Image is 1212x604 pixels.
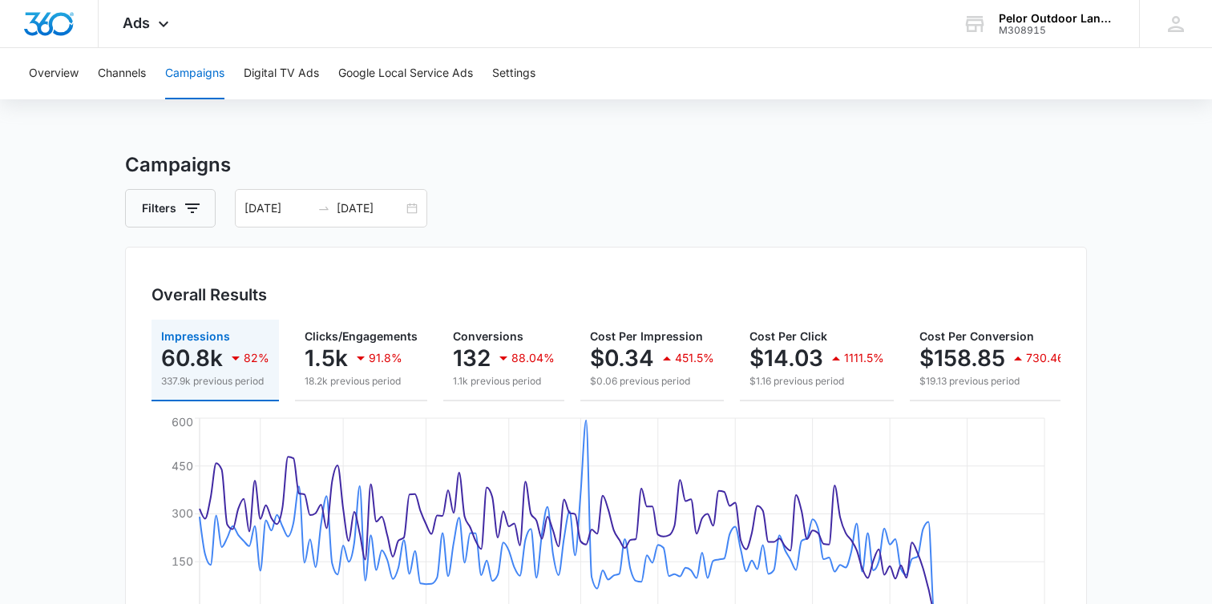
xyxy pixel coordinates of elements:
p: $1.16 previous period [749,374,884,389]
button: Settings [492,48,535,99]
p: 1.5k [305,345,348,371]
input: Start date [244,199,311,217]
p: $19.13 previous period [919,374,1076,389]
span: swap-right [317,202,330,215]
p: 1.1k previous period [453,374,555,389]
p: 91.8% [369,352,402,364]
p: $0.06 previous period [590,374,714,389]
span: Clicks/Engagements [305,329,418,343]
input: End date [337,199,403,217]
span: Impressions [161,329,230,343]
h3: Overall Results [151,283,267,307]
tspan: 150 [172,554,193,568]
p: 730.46% [1026,352,1076,364]
button: Digital TV Ads [244,48,319,99]
p: 88.04% [511,352,555,364]
p: $158.85 [919,345,1005,371]
p: $0.34 [590,345,654,371]
tspan: 600 [172,415,193,429]
p: 451.5% [675,352,714,364]
h3: Campaigns [125,151,1087,179]
span: Conversions [453,329,523,343]
p: $14.03 [749,345,823,371]
span: Cost Per Click [749,329,827,343]
p: 82% [244,352,269,364]
button: Campaigns [165,48,224,99]
p: 60.8k [161,345,223,371]
p: 18.2k previous period [305,374,418,389]
button: Channels [98,48,146,99]
tspan: 450 [172,459,193,473]
button: Filters [125,189,216,228]
p: 337.9k previous period [161,374,269,389]
tspan: 300 [172,506,193,520]
p: 1111.5% [844,352,884,364]
button: Overview [29,48,79,99]
span: Cost Per Impression [590,329,703,343]
button: Google Local Service Ads [338,48,473,99]
span: Cost Per Conversion [919,329,1034,343]
div: account id [999,25,1116,36]
div: account name [999,12,1116,25]
p: 132 [453,345,491,371]
span: to [317,202,330,215]
span: Ads [123,14,150,31]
